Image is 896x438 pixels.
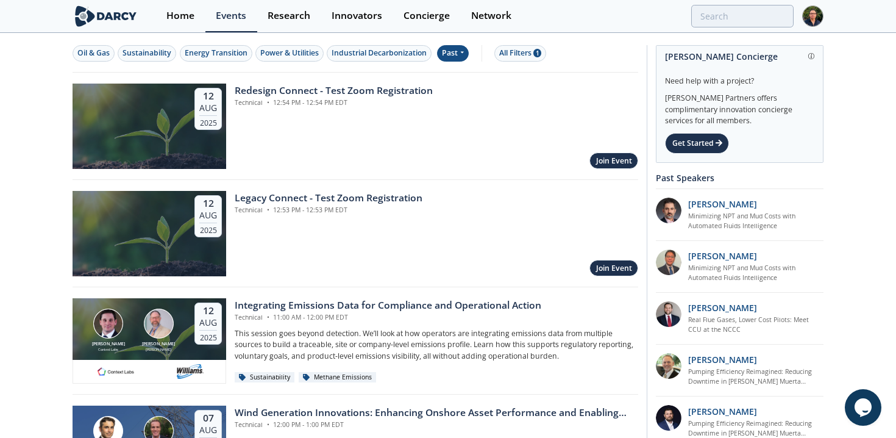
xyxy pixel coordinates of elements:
img: 1682076415445-contextlabs.png [94,364,137,379]
a: 12 Aug 2025 Legacy Connect - Test Zoom Registration Technical • 12:53 PM - 12:53 PM EDT Join Event [73,191,638,276]
div: Methane Emissions [299,372,376,383]
div: 2025 [199,223,217,235]
div: Get Started [665,133,729,154]
button: All Filters 1 [494,45,546,62]
span: • [265,420,271,429]
a: Pumping Efficiency Reimagined: Reducing Downtime in [PERSON_NAME] Muerta Completions [688,367,824,387]
span: • [265,313,271,321]
img: Mark Gebbia [144,309,174,339]
div: Technical 12:53 PM - 12:53 PM EDT [235,206,422,215]
button: Energy Transition [180,45,252,62]
div: [PERSON_NAME] Partners offers complimentary innovation concierge services for all members. [665,87,814,127]
img: 3512a492-ffb1-43a2-aa6f-1f7185b1b763 [656,405,681,431]
div: Concierge [404,11,450,21]
img: williams.com.png [176,364,204,379]
div: Legacy Connect - Test Zoom Registration [235,191,422,206]
p: This session goes beyond detection. We’ll look at how operators are integrating emissions data fr... [235,328,638,362]
p: [PERSON_NAME] [688,198,757,210]
img: logo-wide.svg [73,5,139,27]
button: Join Event [589,153,638,169]
a: 12 Aug 2025 Redesign Connect - Test Zoom Registration Technical • 12:54 PM - 12:54 PM EDT Join Event [73,84,638,169]
p: [PERSON_NAME] [688,353,757,366]
button: Sustainability [118,45,176,62]
div: Innovators [332,11,382,21]
p: [PERSON_NAME] [688,250,757,262]
img: 47500b57-f1ab-48fc-99f2-2a06715d5bad [656,301,681,327]
img: 0796ef69-b90a-4e68-ba11-5d0191a10bb8 [656,198,681,223]
div: Wind Generation Innovations: Enhancing Onshore Asset Performance and Enabling Offshore Networks [235,406,638,420]
div: Technical 12:54 PM - 12:54 PM EDT [235,98,433,108]
div: 2025 [199,115,217,127]
div: [PERSON_NAME] [90,341,127,348]
img: Nathan Brawn [93,309,123,339]
a: Nathan Brawn [PERSON_NAME] Context Labs Mark Gebbia [PERSON_NAME] [PERSON_NAME] 12 Aug 2025 Integ... [73,298,638,384]
span: 1 [533,49,541,57]
a: Minimizing NPT and Mud Costs with Automated Fluids Intelligence [688,264,824,283]
div: 12 [199,198,217,210]
div: Join Event [596,156,632,167]
div: Aug [199,425,217,436]
p: [PERSON_NAME] [688,405,757,418]
div: Events [216,11,246,21]
div: Home [166,11,194,21]
div: Power & Utilities [260,48,319,59]
div: Energy Transition [185,48,247,59]
div: Aug [199,317,217,328]
div: Technical 12:00 PM - 1:00 PM EDT [235,420,638,430]
img: Profile [802,5,823,27]
div: All Filters [499,48,541,59]
div: Past Speakers [656,167,823,188]
div: Oil & Gas [77,48,110,59]
div: Integrating Emissions Data for Compliance and Operational Action [235,298,541,313]
div: Industrial Decarbonization [332,48,427,59]
a: Minimizing NPT and Mud Costs with Automated Fluids Intelligence [688,212,824,231]
div: Join Event [596,263,632,274]
div: Research [268,11,310,21]
div: 07 [199,412,217,425]
div: Aug [199,210,217,221]
span: • [265,206,271,214]
iframe: chat widget [845,389,884,426]
div: Redesign Connect - Test Zoom Registration [235,84,433,98]
div: Context Labs [90,347,127,352]
div: 12 [199,90,217,102]
div: Sustainability [235,372,294,383]
img: information.svg [808,53,815,60]
button: Oil & Gas [73,45,115,62]
div: Sustainability [123,48,171,59]
button: Join Event [589,260,638,276]
div: Network [471,11,511,21]
button: Industrial Decarbonization [327,45,432,62]
div: Technical 11:00 AM - 12:00 PM EDT [235,313,541,323]
img: f391ab45-d698-4384-b787-576124f63af6 [656,250,681,275]
span: • [265,98,271,107]
div: Need help with a project? [665,67,814,87]
div: 12 [199,305,217,317]
div: 2025 [199,330,217,342]
input: Advanced Search [691,5,794,27]
div: Past [437,45,469,62]
div: Aug [199,102,217,113]
a: Real Flue Gases, Lower Cost Pilots: Meet CCU at the NCCC [688,315,824,335]
p: [PERSON_NAME] [688,301,757,314]
div: [PERSON_NAME] Concierge [665,46,814,67]
img: 86e59a17-6af7-4f0c-90df-8cecba4476f1 [656,353,681,379]
button: Power & Utilities [255,45,324,62]
div: [PERSON_NAME] [140,341,177,348]
div: [PERSON_NAME] [140,347,177,352]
